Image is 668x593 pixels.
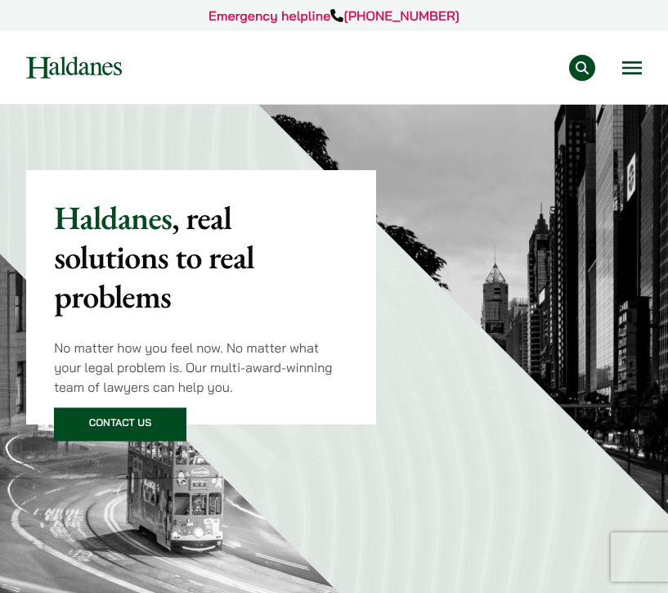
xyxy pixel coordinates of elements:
[622,61,642,74] button: Open menu
[569,55,595,81] button: Search
[208,7,460,24] a: Emergency helpline[PHONE_NUMBER]
[54,408,186,442] a: Contact Us
[54,196,254,317] mark: , real solutions to real problems
[54,198,348,316] p: Haldanes
[26,56,122,79] img: Logo of Haldanes
[54,338,348,397] p: No matter how you feel now. No matter what your legal problem is. Our multi-award-winning team of...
